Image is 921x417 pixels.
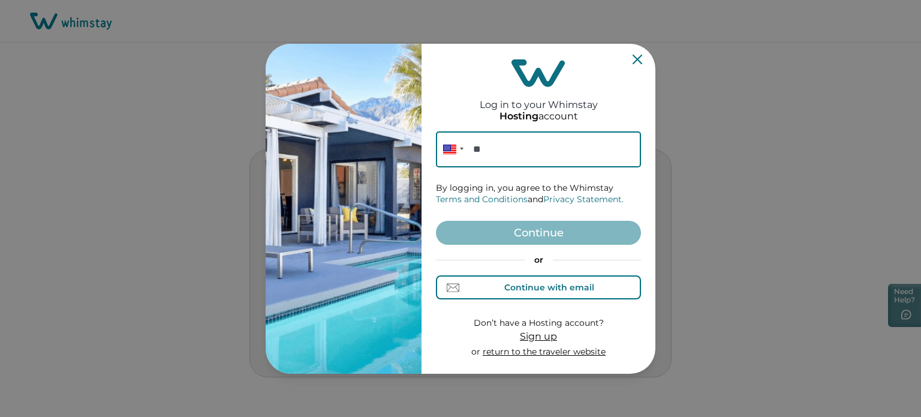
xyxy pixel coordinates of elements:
[266,44,422,374] img: auth-banner
[511,59,565,87] img: login-logo
[471,317,606,329] p: Don’t have a Hosting account?
[436,194,528,205] a: Terms and Conditions
[480,87,598,110] h2: Log in to your Whimstay
[436,182,641,206] p: By logging in, you agree to the Whimstay and
[543,194,624,205] a: Privacy Statement.
[504,283,594,292] div: Continue with email
[436,254,641,266] p: or
[436,221,641,245] button: Continue
[436,275,641,299] button: Continue with email
[483,346,606,357] a: return to the traveler website
[471,346,606,358] p: or
[436,131,467,167] div: United States: + 1
[520,331,557,342] span: Sign up
[499,110,578,122] p: account
[633,55,642,64] button: Close
[499,110,538,122] p: Hosting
